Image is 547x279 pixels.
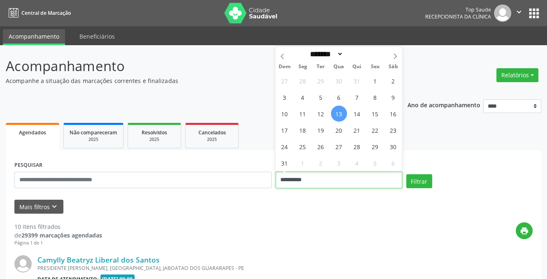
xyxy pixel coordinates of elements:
[367,106,383,122] span: Agosto 15, 2025
[277,89,293,105] span: Agosto 3, 2025
[37,255,160,264] a: Camylly Beatryz Liberal dos Santos
[367,89,383,105] span: Agosto 8, 2025
[349,138,365,154] span: Agosto 28, 2025
[367,138,383,154] span: Agosto 29, 2025
[6,56,381,76] p: Acompanhamento
[406,174,432,188] button: Filtrar
[313,73,329,89] span: Julho 29, 2025
[295,122,311,138] span: Agosto 18, 2025
[385,138,401,154] span: Agosto 30, 2025
[331,122,347,138] span: Agosto 20, 2025
[511,5,527,22] button: 
[6,6,71,20] a: Central de Marcação
[50,202,59,211] i: keyboard_arrow_down
[198,129,226,136] span: Cancelados
[295,89,311,105] span: Agosto 4, 2025
[293,64,312,69] span: Seg
[385,89,401,105] span: Agosto 9, 2025
[313,155,329,171] span: Setembro 2, 2025
[384,64,402,69] span: Sáb
[425,13,491,20] span: Recepcionista da clínica
[367,122,383,138] span: Agosto 22, 2025
[349,106,365,122] span: Agosto 14, 2025
[70,129,117,136] span: Não compareceram
[14,240,102,247] div: Página 1 de 1
[142,129,167,136] span: Resolvidos
[385,122,401,138] span: Agosto 23, 2025
[21,9,71,16] span: Central de Marcação
[527,6,541,21] button: apps
[295,138,311,154] span: Agosto 25, 2025
[349,155,365,171] span: Setembro 4, 2025
[494,5,511,22] img: img
[295,106,311,122] span: Agosto 11, 2025
[385,106,401,122] span: Agosto 16, 2025
[313,122,329,138] span: Agosto 19, 2025
[14,255,32,272] img: img
[349,122,365,138] span: Agosto 21, 2025
[312,64,330,69] span: Ter
[37,265,409,272] div: PRESIDENTE [PERSON_NAME], [GEOGRAPHIC_DATA], JABOATAO DOS GUARARAPES - PE
[277,155,293,171] span: Agosto 31, 2025
[6,76,381,85] p: Acompanhe a situação das marcações correntes e finalizadas
[385,73,401,89] span: Agosto 2, 2025
[313,138,329,154] span: Agosto 26, 2025
[514,7,524,16] i: 
[295,73,311,89] span: Julho 28, 2025
[425,6,491,13] div: Top Saude
[191,136,233,143] div: 2025
[295,155,311,171] span: Setembro 1, 2025
[313,106,329,122] span: Agosto 12, 2025
[19,129,46,136] span: Agendados
[14,200,63,214] button: Mais filtroskeyboard_arrow_down
[134,136,175,143] div: 2025
[331,138,347,154] span: Agosto 27, 2025
[21,231,102,239] strong: 29399 marcações agendadas
[343,50,370,58] input: Year
[496,68,538,82] button: Relatórios
[385,155,401,171] span: Setembro 6, 2025
[367,155,383,171] span: Setembro 5, 2025
[331,106,347,122] span: Agosto 13, 2025
[516,222,533,239] button: print
[520,226,529,235] i: print
[313,89,329,105] span: Agosto 5, 2025
[14,231,102,240] div: de
[275,64,293,69] span: Dom
[277,122,293,138] span: Agosto 17, 2025
[3,29,65,45] a: Acompanhamento
[367,73,383,89] span: Agosto 1, 2025
[307,50,344,58] select: Month
[366,64,384,69] span: Sex
[277,106,293,122] span: Agosto 10, 2025
[349,73,365,89] span: Julho 31, 2025
[14,222,102,231] div: 10 itens filtrados
[277,138,293,154] span: Agosto 24, 2025
[331,73,347,89] span: Julho 30, 2025
[348,64,366,69] span: Qui
[407,99,480,110] p: Ano de acompanhamento
[70,136,117,143] div: 2025
[277,73,293,89] span: Julho 27, 2025
[331,89,347,105] span: Agosto 6, 2025
[331,155,347,171] span: Setembro 3, 2025
[330,64,348,69] span: Qua
[74,29,121,44] a: Beneficiários
[349,89,365,105] span: Agosto 7, 2025
[14,159,42,172] label: PESQUISAR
